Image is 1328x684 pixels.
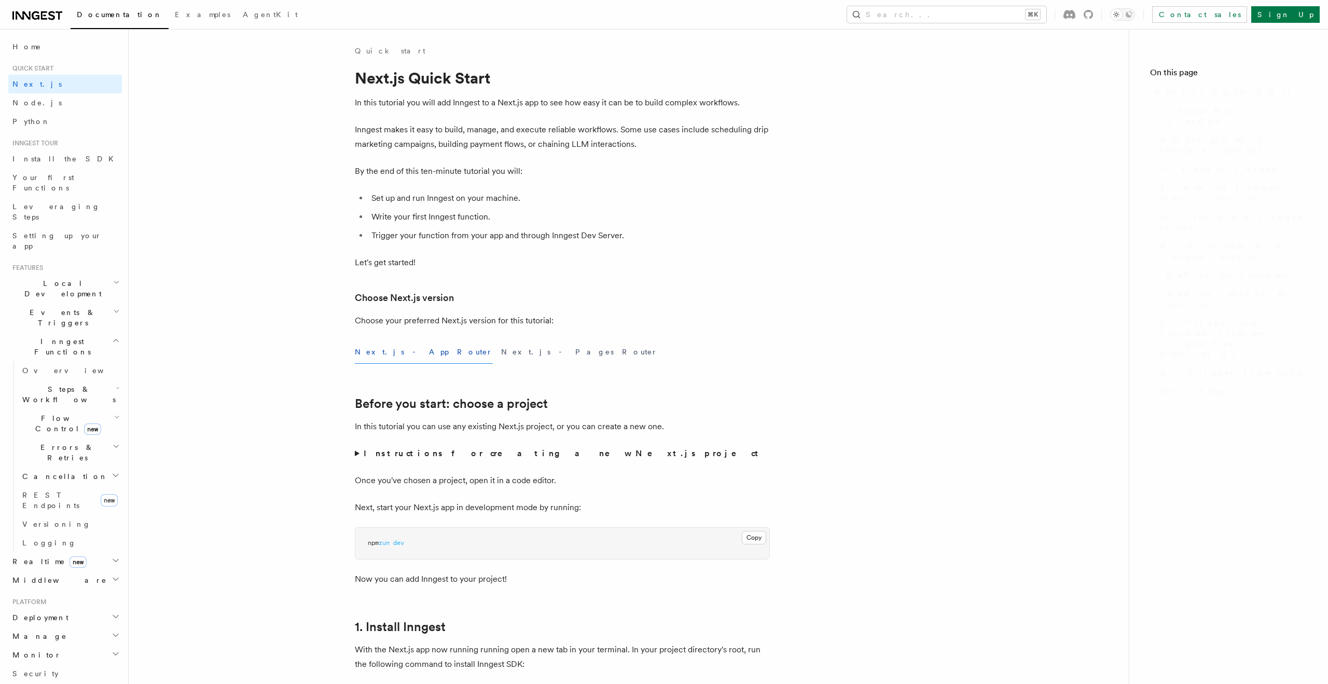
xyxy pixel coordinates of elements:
span: new [84,423,101,435]
a: Examples [169,3,237,28]
span: Steps & Workflows [18,384,116,405]
button: Toggle dark mode [1110,8,1135,21]
span: Manage [8,631,67,641]
p: By the end of this ten-minute tutorial you will: [355,164,770,179]
span: dev [393,539,404,546]
span: Platform [8,598,47,606]
p: Now you can add Inngest to your project! [355,572,770,586]
span: Events & Triggers [8,307,113,328]
span: 2. Run the Inngest Dev Server [1160,183,1307,203]
span: AgentKit [243,10,298,19]
a: Install the SDK [8,149,122,168]
summary: Instructions for creating a new Next.js project [355,446,770,461]
span: Next Steps [1160,386,1225,396]
p: Choose your preferred Next.js version for this tutorial: [355,313,770,328]
button: Flow Controlnew [18,409,122,438]
a: Leveraging Steps [8,197,122,226]
span: Security [12,669,59,678]
span: Errors & Retries [18,442,113,463]
button: Manage [8,627,122,646]
span: Inngest tour [8,139,58,147]
a: Quick start [355,46,425,56]
span: Leveraging Steps [12,202,100,221]
h1: Next.js Quick Start [355,69,770,87]
span: Realtime [8,556,87,567]
span: Deployment [8,612,68,623]
span: Middleware [8,575,107,585]
span: Inngest Functions [8,336,112,357]
a: Python [8,112,122,131]
span: run [379,539,390,546]
span: Add the function to serve() [1167,289,1307,309]
button: Middleware [8,571,122,590]
a: Security [8,664,122,683]
span: Documentation [77,10,162,19]
p: Let's get started! [355,255,770,270]
a: 1. Install Inngest [355,620,446,634]
span: Examples [175,10,230,19]
span: Next.js Quick Start [1154,87,1290,98]
a: 5. Trigger your function from the Inngest Dev Server UI [1156,313,1307,363]
button: Monitor [8,646,122,664]
a: Choose Next.js version [1163,102,1307,131]
button: Deployment [8,608,122,627]
a: 4. Write your first Inngest function [1156,237,1307,266]
span: Monitor [8,650,61,660]
span: Local Development [8,278,113,299]
span: 4. Write your first Inngest function [1160,241,1307,262]
p: Once you've chosen a project, open it in a code editor. [355,473,770,488]
a: Setting up your app [8,226,122,255]
button: Events & Triggers [8,303,122,332]
span: Define the function [1167,270,1291,280]
span: Versioning [22,520,91,528]
span: new [101,494,118,507]
button: Search...⌘K [847,6,1046,23]
a: Before you start: choose a project [355,396,548,411]
button: Steps & Workflows [18,380,122,409]
a: Documentation [71,3,169,29]
a: 6. Trigger from code [1156,363,1307,382]
li: Set up and run Inngest on your machine. [368,191,770,206]
span: Before you start: choose a project [1160,135,1307,156]
button: Cancellation [18,467,122,486]
p: Inngest makes it easy to build, manage, and execute reliable workflows. Some use cases include sc... [355,122,770,152]
span: REST Endpoints [22,491,79,510]
li: Trigger your function from your app and through Inngest Dev Server. [368,228,770,243]
span: Overview [22,366,129,375]
a: Define the function [1163,266,1307,284]
div: Inngest Functions [8,361,122,552]
span: Setting up your app [12,231,102,250]
h4: On this page [1150,66,1307,83]
span: new [70,556,87,568]
a: Add the function to serve() [1163,284,1307,313]
a: 1. Install Inngest [1156,160,1307,179]
span: 3. Create an Inngest client [1160,212,1307,232]
a: Your first Functions [8,168,122,197]
a: 2. Run the Inngest Dev Server [1156,179,1307,208]
span: Your first Functions [12,173,74,192]
button: Next.js - App Router [355,340,493,364]
button: Inngest Functions [8,332,122,361]
button: Local Development [8,274,122,303]
a: REST Endpointsnew [18,486,122,515]
span: Cancellation [18,471,108,482]
span: 6. Trigger from code [1160,367,1302,378]
span: 1. Install Inngest [1160,164,1278,174]
a: Home [8,37,122,56]
p: Next, start your Next.js app in development mode by running: [355,500,770,515]
a: Next Steps [1156,382,1307,401]
a: Logging [18,533,122,552]
span: npm [368,539,379,546]
a: Contact sales [1152,6,1247,23]
span: 5. Trigger your function from the Inngest Dev Server UI [1160,318,1307,359]
button: Next.js - Pages Router [501,340,658,364]
a: Before you start: choose a project [1156,131,1307,160]
li: Write your first Inngest function. [368,210,770,224]
span: Install the SDK [12,155,120,163]
span: Next.js [12,80,62,88]
a: Overview [18,361,122,380]
strong: Instructions for creating a new Next.js project [364,448,763,458]
span: Home [12,42,41,52]
span: Choose Next.js version [1167,106,1307,127]
a: Next.js [8,75,122,93]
